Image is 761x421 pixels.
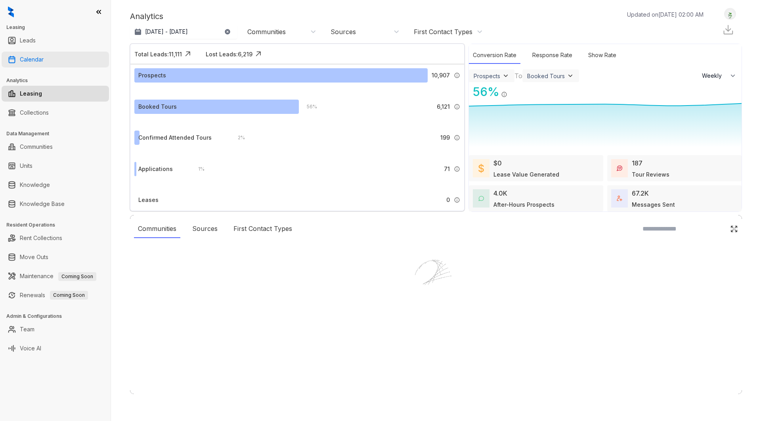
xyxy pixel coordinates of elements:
button: [DATE] - [DATE] [130,25,237,39]
img: Info [454,104,460,110]
div: First Contact Types [414,27,472,36]
img: Click Icon [252,48,264,60]
span: 71 [444,165,450,173]
div: Booked Tours [138,102,177,111]
li: Rent Collections [2,230,109,246]
span: 199 [440,133,450,142]
img: TourReviews [617,165,622,171]
div: 56 % [299,102,317,111]
li: Knowledge Base [2,196,109,212]
li: Calendar [2,52,109,67]
div: Leases [138,196,159,204]
button: Weekly [697,69,742,83]
img: Click Icon [730,225,738,233]
a: Units [20,158,33,174]
div: 1 % [190,165,205,173]
p: Updated on [DATE] 02:00 AM [627,10,704,19]
div: 56 % [469,83,499,101]
li: Leads [2,33,109,48]
div: Booked Tours [527,73,565,79]
div: Prospects [138,71,166,80]
a: Team [20,321,34,337]
li: Team [2,321,109,337]
img: SearchIcon [713,225,720,232]
img: LeaseValue [478,163,484,173]
a: Knowledge Base [20,196,65,212]
p: Analytics [130,10,163,22]
li: Leasing [2,86,109,102]
img: logo [8,6,14,17]
img: UserAvatar [725,10,736,18]
img: Info [454,166,460,172]
a: Leads [20,33,36,48]
div: Messages Sent [632,200,675,209]
a: Leasing [20,86,42,102]
div: 4.0K [493,188,507,198]
div: Response Rate [528,47,576,64]
div: Show Rate [584,47,620,64]
span: Weekly [702,72,726,80]
img: Download [722,24,734,36]
div: Sources [188,220,222,238]
img: Info [501,91,507,98]
span: 10,907 [432,71,450,80]
li: Maintenance [2,268,109,284]
div: First Contact Types [229,220,296,238]
a: Calendar [20,52,44,67]
span: Coming Soon [58,272,96,281]
div: Sources [331,27,356,36]
li: Units [2,158,109,174]
span: 6,121 [437,102,450,111]
div: Prospects [474,73,500,79]
li: Collections [2,105,109,121]
span: 0 [446,196,450,204]
span: Coming Soon [50,291,88,300]
h3: Resident Operations [6,221,111,229]
div: 187 [632,158,642,168]
h3: Leasing [6,24,111,31]
div: Loading... [422,322,450,330]
img: AfterHoursConversations [478,196,484,202]
a: Collections [20,105,49,121]
div: Lease Value Generated [493,170,559,179]
img: Click Icon [182,48,194,60]
div: Confirmed Attended Tours [138,133,212,142]
a: Move Outs [20,249,48,265]
img: Click Icon [507,84,519,96]
li: Renewals [2,287,109,303]
h3: Analytics [6,77,111,84]
img: ViewFilterArrow [502,72,510,80]
a: Communities [20,139,53,155]
div: $0 [493,158,502,168]
div: 67.2K [632,188,649,198]
div: Applications [138,165,173,173]
img: Info [454,135,460,141]
a: Voice AI [20,340,41,356]
a: RenewalsComing Soon [20,287,88,303]
li: Voice AI [2,340,109,356]
li: Move Outs [2,249,109,265]
li: Communities [2,139,109,155]
li: Knowledge [2,177,109,193]
div: After-Hours Prospects [493,200,554,209]
p: [DATE] - [DATE] [145,28,188,36]
div: 2 % [230,133,245,142]
div: Total Leads: 11,111 [134,50,182,58]
img: Info [454,197,460,203]
img: Loader [396,243,476,322]
h3: Admin & Configurations [6,313,111,320]
div: Conversion Rate [469,47,520,64]
img: Info [454,72,460,79]
div: Lost Leads: 6,219 [206,50,252,58]
div: Tour Reviews [632,170,669,179]
div: Communities [134,220,180,238]
div: To [514,71,522,81]
img: ViewFilterArrow [566,72,574,80]
h3: Data Management [6,130,111,137]
a: Rent Collections [20,230,62,246]
a: Knowledge [20,177,50,193]
div: Communities [247,27,286,36]
img: TotalFum [617,196,622,201]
